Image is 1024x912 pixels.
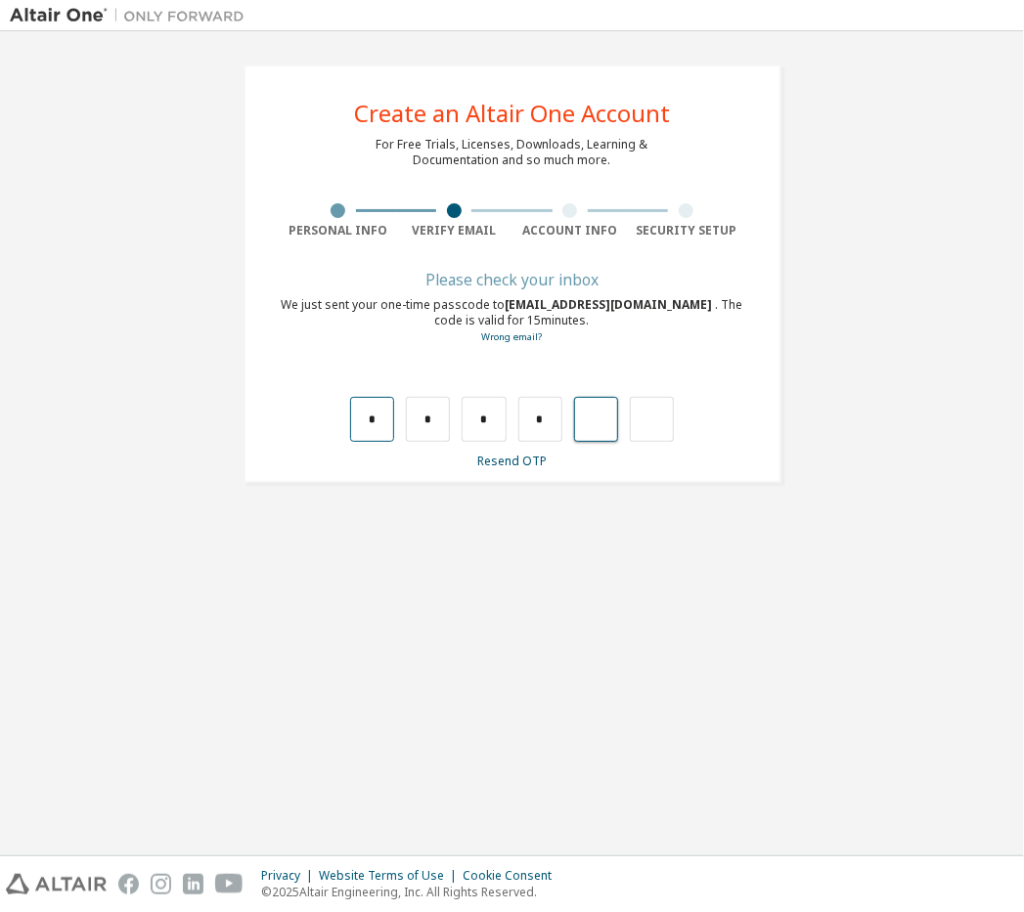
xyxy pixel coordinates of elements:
[319,868,463,884] div: Website Terms of Use
[281,274,744,285] div: Please check your inbox
[151,874,171,894] img: instagram.svg
[281,223,397,239] div: Personal Info
[215,874,244,894] img: youtube.svg
[477,453,547,469] a: Resend OTP
[261,884,563,900] p: © 2025 Altair Engineering, Inc. All Rights Reserved.
[354,102,670,125] div: Create an Altair One Account
[463,868,563,884] div: Cookie Consent
[377,137,648,168] div: For Free Trials, Licenses, Downloads, Learning & Documentation and so much more.
[512,223,629,239] div: Account Info
[261,868,319,884] div: Privacy
[6,874,107,894] img: altair_logo.svg
[118,874,139,894] img: facebook.svg
[506,296,716,313] span: [EMAIL_ADDRESS][DOMAIN_NAME]
[628,223,744,239] div: Security Setup
[183,874,203,894] img: linkedin.svg
[396,223,512,239] div: Verify Email
[281,297,744,345] div: We just sent your one-time passcode to . The code is valid for 15 minutes.
[482,330,543,343] a: Go back to the registration form
[10,6,254,25] img: Altair One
